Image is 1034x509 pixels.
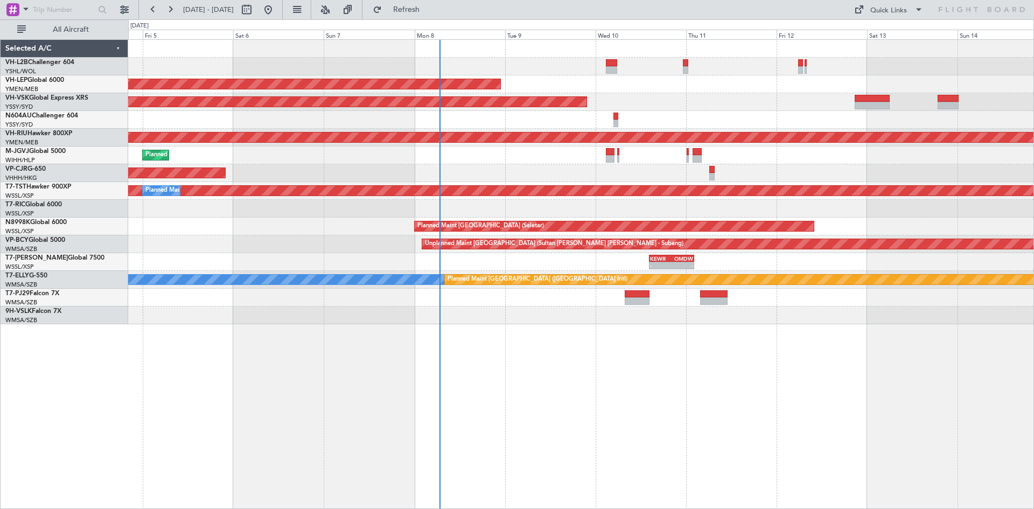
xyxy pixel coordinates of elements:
[5,245,37,253] a: WMSA/SZB
[417,218,544,234] div: Planned Maint [GEOGRAPHIC_DATA] (Seletar)
[5,59,28,66] span: VH-L2B
[5,255,68,261] span: T7-[PERSON_NAME]
[448,271,627,288] div: Planned Maint [GEOGRAPHIC_DATA] ([GEOGRAPHIC_DATA] Intl)
[5,263,34,271] a: WSSL/XSP
[5,219,30,226] span: N8998K
[5,184,26,190] span: T7-TST
[672,262,693,269] div: -
[5,174,37,182] a: VHHH/HKG
[5,148,66,155] a: M-JGVJGlobal 5000
[5,113,78,119] a: N604AUChallenger 604
[5,130,72,137] a: VH-RIUHawker 800XP
[5,316,37,324] a: WMSA/SZB
[145,183,185,199] div: Planned Maint
[5,201,25,208] span: T7-RIC
[5,192,34,200] a: WSSL/XSP
[5,166,46,172] a: VP-CJRG-650
[686,30,777,39] div: Thu 11
[5,273,29,279] span: T7-ELLY
[415,30,505,39] div: Mon 8
[5,290,30,297] span: T7-PJ29
[777,30,867,39] div: Fri 12
[5,148,29,155] span: M-JGVJ
[12,21,117,38] button: All Aircraft
[33,2,95,18] input: Trip Number
[5,227,34,235] a: WSSL/XSP
[5,290,59,297] a: T7-PJ29Falcon 7X
[5,308,61,315] a: 9H-VSLKFalcon 7X
[5,130,27,137] span: VH-RIU
[5,281,37,289] a: WMSA/SZB
[5,255,104,261] a: T7-[PERSON_NAME]Global 7500
[5,237,29,243] span: VP-BCY
[505,30,596,39] div: Tue 9
[849,1,928,18] button: Quick Links
[596,30,686,39] div: Wed 10
[5,95,29,101] span: VH-VSK
[384,6,429,13] span: Refresh
[368,1,432,18] button: Refresh
[5,67,36,75] a: YSHL/WOL
[5,237,65,243] a: VP-BCYGlobal 5000
[5,121,33,129] a: YSSY/SYD
[870,5,907,16] div: Quick Links
[5,85,38,93] a: YMEN/MEB
[5,201,62,208] a: T7-RICGlobal 6000
[5,219,67,226] a: N8998KGlobal 6000
[5,273,47,279] a: T7-ELLYG-550
[5,59,74,66] a: VH-L2BChallenger 604
[5,166,27,172] span: VP-CJR
[5,184,71,190] a: T7-TSTHawker 900XP
[5,95,88,101] a: VH-VSKGlobal Express XRS
[5,308,32,315] span: 9H-VSLK
[5,77,64,83] a: VH-LEPGlobal 6000
[867,30,958,39] div: Sat 13
[5,77,27,83] span: VH-LEP
[425,236,683,252] div: Unplanned Maint [GEOGRAPHIC_DATA] (Sultan [PERSON_NAME] [PERSON_NAME] - Subang)
[650,255,672,262] div: KEWR
[28,26,114,33] span: All Aircraft
[650,262,672,269] div: -
[145,147,272,163] div: Planned Maint [GEOGRAPHIC_DATA] (Seletar)
[672,255,693,262] div: OMDW
[5,103,33,111] a: YSSY/SYD
[5,210,34,218] a: WSSL/XSP
[5,138,38,147] a: YMEN/MEB
[130,22,149,31] div: [DATE]
[233,30,324,39] div: Sat 6
[5,113,32,119] span: N604AU
[143,30,233,39] div: Fri 5
[183,5,234,15] span: [DATE] - [DATE]
[324,30,414,39] div: Sun 7
[5,156,35,164] a: WIHH/HLP
[5,298,37,306] a: WMSA/SZB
